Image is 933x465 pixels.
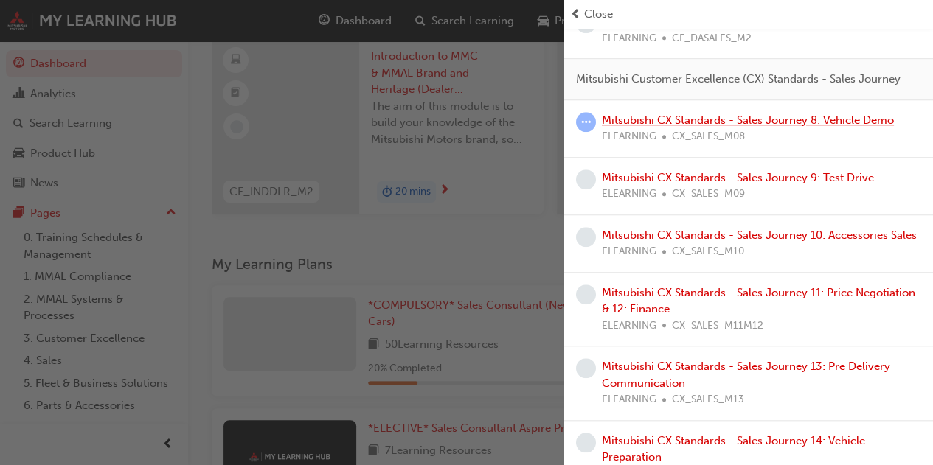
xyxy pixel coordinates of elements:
[602,286,915,316] a: Mitsubishi CX Standards - Sales Journey 11: Price Negotiation & 12: Finance
[576,284,596,304] span: learningRecordVerb_NONE-icon
[602,186,656,203] span: ELEARNING
[576,71,901,88] span: Mitsubishi Customer Excellence (CX) Standards - Sales Journey
[672,186,745,203] span: CX_SALES_M09
[602,30,656,47] span: ELEARNING
[584,6,613,23] span: Close
[672,243,744,260] span: CX_SALES_M10
[672,30,752,47] span: CF_DASALES_M2
[602,113,894,127] a: Mitsubishi CX Standards - Sales Journey 8: Vehicle Demo
[576,227,596,247] span: learningRecordVerb_NONE-icon
[576,358,596,378] span: learningRecordVerb_NONE-icon
[602,228,917,242] a: Mitsubishi CX Standards - Sales Journey 10: Accessories Sales
[602,128,656,145] span: ELEARNING
[672,128,745,145] span: CX_SALES_M08
[570,6,927,23] button: prev-iconClose
[672,318,763,335] span: CX_SALES_M11M12
[602,360,890,390] a: Mitsubishi CX Standards - Sales Journey 13: Pre Delivery Communication
[602,434,865,464] a: Mitsubishi CX Standards - Sales Journey 14: Vehicle Preparation
[576,112,596,132] span: learningRecordVerb_ATTEMPT-icon
[576,169,596,189] span: learningRecordVerb_NONE-icon
[602,318,656,335] span: ELEARNING
[602,243,656,260] span: ELEARNING
[602,171,874,184] a: Mitsubishi CX Standards - Sales Journey 9: Test Drive
[576,433,596,452] span: learningRecordVerb_NONE-icon
[570,6,581,23] span: prev-icon
[672,391,744,408] span: CX_SALES_M13
[602,391,656,408] span: ELEARNING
